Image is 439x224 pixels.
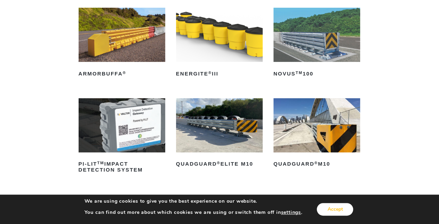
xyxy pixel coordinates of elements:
sup: ® [314,161,318,165]
sup: TM [295,71,302,75]
sup: ® [208,71,212,75]
a: ENERGITE®III [176,8,263,79]
p: We are using cookies to give you the best experience on our website. [85,198,302,204]
a: QuadGuard®M10 [273,98,360,170]
a: NOVUSTM100 [273,8,360,79]
h2: ENERGITE III [176,68,263,79]
sup: ® [123,71,126,75]
h2: QuadGuard M10 [273,159,360,170]
button: Accept [317,203,353,216]
a: QuadGuard®Elite M10 [176,98,263,170]
h2: ArmorBuffa [79,68,165,79]
h2: QuadGuard Elite M10 [176,159,263,170]
sup: ® [217,161,220,165]
a: ArmorBuffa® [79,8,165,79]
p: You can find out more about which cookies we are using or switch them off in . [85,209,302,216]
h2: NOVUS 100 [273,68,360,79]
sup: TM [97,161,104,165]
h2: PI-LIT Impact Detection System [79,159,165,175]
button: settings [281,209,301,216]
a: PI-LITTMImpact Detection System [79,98,165,175]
